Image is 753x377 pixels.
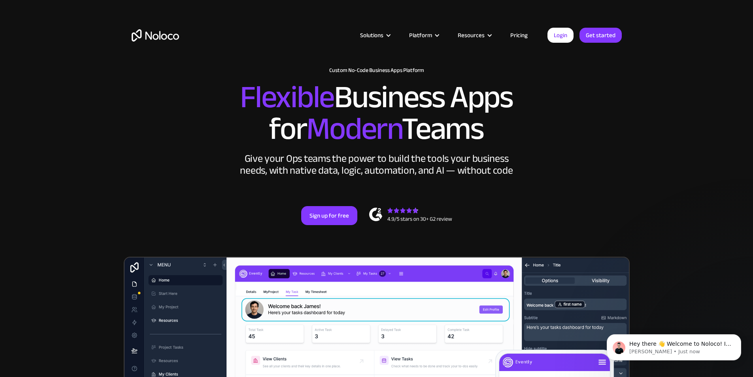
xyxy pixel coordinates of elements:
div: Solutions [350,30,399,40]
div: Solutions [360,30,383,40]
a: Login [547,28,574,43]
div: Platform [399,30,448,40]
div: Resources [448,30,500,40]
span: Flexible [240,68,334,127]
div: Platform [409,30,432,40]
div: Resources [458,30,485,40]
a: Sign up for free [301,206,357,225]
a: Get started [579,28,622,43]
iframe: Intercom notifications message [595,318,753,373]
a: Pricing [500,30,538,40]
div: Give your Ops teams the power to build the tools your business needs, with native data, logic, au... [238,153,515,176]
h2: Business Apps for Teams [132,81,622,145]
span: Modern [306,99,402,158]
a: home [132,29,179,42]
